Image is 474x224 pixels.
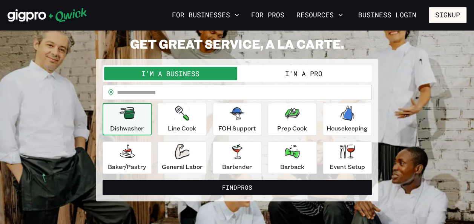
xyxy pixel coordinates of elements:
[352,7,423,23] a: Business Login
[237,67,370,80] button: I'm a Pro
[293,9,346,21] button: Resources
[103,103,152,135] button: Dishwasher
[103,180,372,195] button: FindPros
[158,103,207,135] button: Line Cook
[429,7,466,23] button: Signup
[158,141,207,174] button: General Labor
[268,103,317,135] button: Prep Cook
[103,141,152,174] button: Baker/Pastry
[330,162,365,171] p: Event Setup
[162,162,202,171] p: General Labor
[323,141,372,174] button: Event Setup
[213,141,262,174] button: Bartender
[168,124,196,133] p: Line Cook
[248,9,287,21] a: For Pros
[268,141,317,174] button: Barback
[218,124,256,133] p: FOH Support
[280,162,304,171] p: Barback
[169,9,242,21] button: For Businesses
[222,162,252,171] p: Bartender
[213,103,262,135] button: FOH Support
[323,103,372,135] button: Housekeeping
[96,36,378,51] h2: GET GREAT SERVICE, A LA CARTE.
[327,124,368,133] p: Housekeeping
[277,124,307,133] p: Prep Cook
[110,124,144,133] p: Dishwasher
[104,67,237,80] button: I'm a Business
[108,162,146,171] p: Baker/Pastry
